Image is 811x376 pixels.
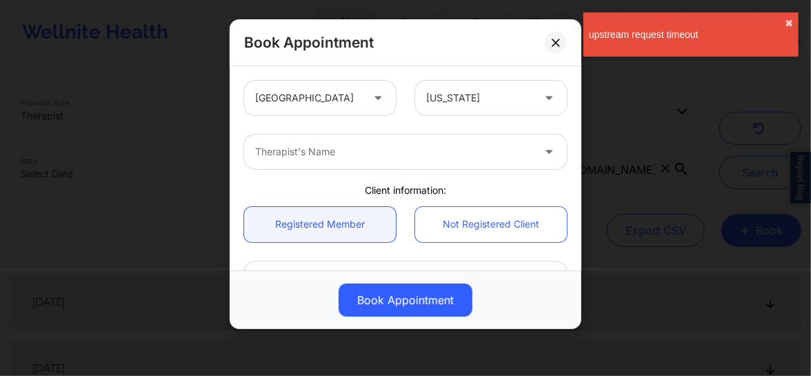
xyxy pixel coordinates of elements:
[415,207,567,242] a: Not Registered Client
[339,284,472,317] button: Book Appointment
[255,81,361,115] div: [GEOGRAPHIC_DATA]
[785,18,793,29] button: close
[426,81,532,115] div: [US_STATE]
[234,184,577,197] div: Client information:
[589,28,785,41] div: upstream request timeout
[244,33,374,52] h2: Book Appointment
[244,207,396,242] a: Registered Member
